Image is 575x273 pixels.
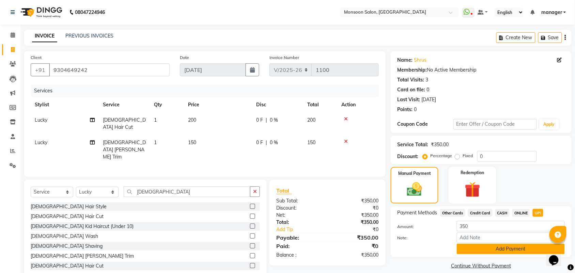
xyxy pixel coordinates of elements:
[124,186,250,197] input: Search or Scan
[327,204,384,212] div: ₹0
[453,119,537,130] input: Enter Offer / Coupon Code
[271,212,328,219] div: Net:
[49,63,170,76] input: Search by Name/Mobile/Email/Code
[31,243,103,250] div: [DEMOGRAPHIC_DATA] Shaving
[398,86,425,93] div: Card on file:
[402,181,427,198] img: _cash.svg
[17,3,64,22] img: logo
[540,119,559,130] button: Apply
[252,97,303,112] th: Disc
[99,97,150,112] th: Service
[303,97,337,112] th: Total
[337,97,379,112] th: Action
[431,141,449,148] div: ₹350.00
[256,139,263,146] span: 0 F
[327,197,384,204] div: ₹350.00
[457,244,565,254] button: Add Payment
[468,209,493,217] span: Credit Card
[398,141,429,148] div: Service Total:
[440,209,465,217] span: Other Cards
[427,86,430,93] div: 0
[266,117,267,124] span: |
[327,233,384,242] div: ₹350.00
[31,213,104,220] div: [DEMOGRAPHIC_DATA] Hair Cut
[31,262,104,270] div: [DEMOGRAPHIC_DATA] Hair Cut
[31,85,384,97] div: Services
[31,253,134,260] div: [DEMOGRAPHIC_DATA] [PERSON_NAME] Trim
[271,219,328,226] div: Total:
[307,117,315,123] span: 200
[461,170,484,176] label: Redemption
[154,117,157,123] span: 1
[533,209,543,217] span: UPI
[398,106,413,113] div: Points:
[266,139,267,146] span: |
[307,139,315,146] span: 150
[538,32,562,43] button: Save
[392,262,570,270] a: Continue Without Payment
[431,153,452,159] label: Percentage
[35,139,47,146] span: Lucky
[327,212,384,219] div: ₹350.00
[188,117,196,123] span: 200
[271,233,328,242] div: Payable:
[327,252,384,259] div: ₹350.00
[150,97,184,112] th: Qty
[270,117,278,124] span: 0 %
[75,3,105,22] b: 08047224946
[398,96,420,103] div: Last Visit:
[541,9,562,16] span: manager
[180,55,189,61] label: Date
[398,121,453,128] div: Coupon Code
[426,76,429,84] div: 3
[184,97,252,112] th: Price
[31,223,134,230] div: [DEMOGRAPHIC_DATA] Kid Haircut (Under 10)
[327,219,384,226] div: ₹350.00
[398,66,427,74] div: Membership:
[269,55,299,61] label: Invoice Number
[414,106,417,113] div: 0
[457,221,565,231] input: Amount
[398,170,431,177] label: Manual Payment
[460,180,485,199] img: _gift.svg
[392,235,452,241] label: Note:
[103,117,146,130] span: [DEMOGRAPHIC_DATA] Hair Cut
[392,224,452,230] label: Amount:
[35,117,47,123] span: Lucky
[188,139,196,146] span: 150
[271,197,328,204] div: Sub Total:
[457,232,565,243] input: Add Note
[398,76,424,84] div: Total Visits:
[276,187,292,194] span: Total
[398,66,565,74] div: No Active Membership
[31,203,107,210] div: [DEMOGRAPHIC_DATA] Hair Style
[256,117,263,124] span: 0 F
[271,226,337,233] a: Add Tip
[103,139,146,160] span: [DEMOGRAPHIC_DATA] [PERSON_NAME] Trim
[422,96,436,103] div: [DATE]
[271,252,328,259] div: Balance :
[31,97,99,112] th: Stylist
[495,209,510,217] span: CASH
[65,33,113,39] a: PREVIOUS INVOICES
[398,209,437,216] span: Payment Methods
[154,139,157,146] span: 1
[463,153,473,159] label: Fixed
[398,57,413,64] div: Name:
[398,153,419,160] div: Discount:
[271,204,328,212] div: Discount:
[31,233,98,240] div: [DEMOGRAPHIC_DATA] Wash
[512,209,530,217] span: ONLINE
[546,246,568,266] iframe: chat widget
[496,32,535,43] button: Create New
[32,30,57,42] a: INVOICE
[270,139,278,146] span: 0 %
[414,57,427,64] a: Shrus
[271,242,328,250] div: Paid:
[31,63,50,76] button: +91
[31,55,42,61] label: Client
[337,226,384,233] div: ₹0
[327,242,384,250] div: ₹0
